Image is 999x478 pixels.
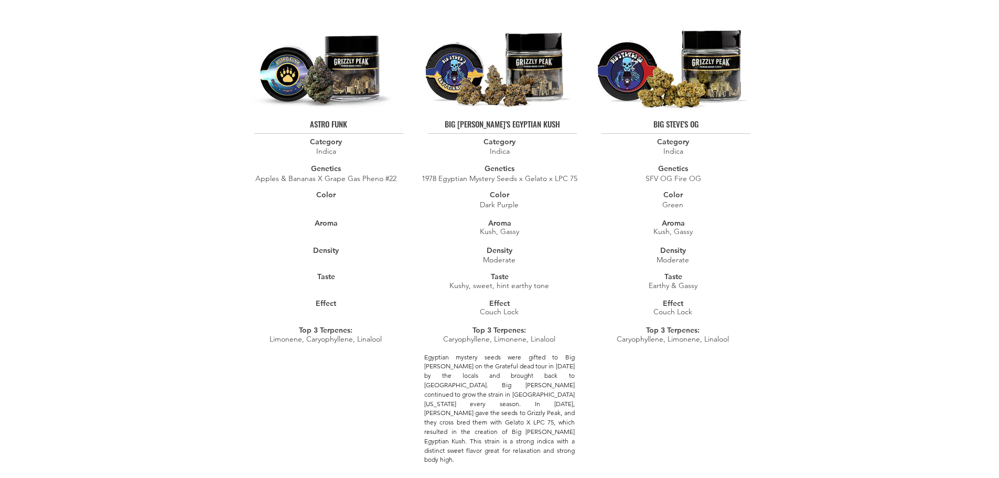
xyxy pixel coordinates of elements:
span: Indica [316,146,336,156]
span: Color [663,190,683,199]
span: Caryophyllene, Limonene, Linalool [443,334,555,344]
span: Egyptian mystery seeds were gifted to Big [PERSON_NAME] on the Grateful dead tour in [DATE] by th... [424,353,575,464]
span: Kush, Gassy [653,227,693,236]
span: Genetics [658,164,688,173]
span: Aroma [315,218,338,228]
span: Effect [663,299,683,308]
span: Dark Purple [480,200,519,209]
span: Kush, Gassy [480,227,519,236]
span: Indica [490,146,510,156]
span: BIG [PERSON_NAME]'S EGYPTIAN KUSH [445,118,560,130]
span: Top 3 Terpenes: [472,325,526,335]
span: Density [313,246,339,255]
span: Aroma [488,218,511,228]
span: 1978 Egyptian Mystery Seeds x Gelato x LPC 75 [422,174,577,183]
span: Density [660,246,686,255]
img: BIG STEVE'S EGYPTIAN KUSH [416,6,577,111]
img: BIG STEVE'S OG [590,6,750,111]
span: BIG STEVE'S OG [653,118,699,130]
span: Taste [317,272,335,281]
span: Effect [316,299,336,308]
span: Genetics [485,164,514,173]
span: ​Moderate [657,255,689,264]
span: Indica [663,146,683,156]
span: SFV OG Fire OG [646,174,701,183]
span: Green [662,200,683,209]
span: ASTRO FUNK [310,118,347,130]
span: Aroma [662,218,685,228]
span: Category [310,137,342,146]
span: Density [487,246,512,255]
span: Kushy, sweet, hint earthy tone [449,281,549,290]
span: Couch Lock [653,307,692,316]
span: Limonene, Caryophyllene, Linalool [270,334,382,344]
span: Taste [664,272,682,281]
span: ​Moderate [483,255,515,264]
span: Apples & Bananas X Grape Gas Pheno #22 [255,174,396,183]
span: Effect [489,299,510,308]
span: Genetics [311,164,341,173]
span: Taste [491,272,509,281]
span: Category [657,137,689,146]
span: Color [490,190,509,199]
span: Earthy & Gassy [649,281,697,290]
span: Category [484,137,515,146]
span: Color [316,190,336,199]
span: Caryophyllene, Limonene, Linalool [617,334,729,344]
span: Couch Lock [480,307,519,316]
span: Top 3 Terpenes: [299,325,352,335]
img: ASTRO FUNK [243,6,403,111]
span: Top 3 Terpenes: [646,325,700,335]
